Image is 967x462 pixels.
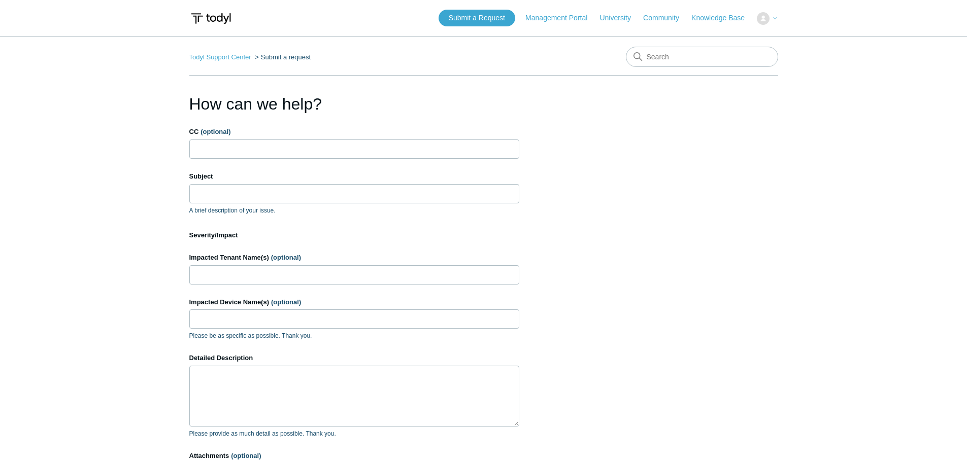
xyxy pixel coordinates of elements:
a: Community [643,13,689,23]
label: Subject [189,171,519,182]
label: Attachments [189,451,519,461]
label: Impacted Tenant Name(s) [189,253,519,263]
label: Severity/Impact [189,230,519,240]
img: Todyl Support Center Help Center home page [189,9,232,28]
a: Knowledge Base [691,13,755,23]
a: Todyl Support Center [189,53,251,61]
li: Todyl Support Center [189,53,253,61]
a: Management Portal [525,13,597,23]
label: Detailed Description [189,353,519,363]
input: Search [626,47,778,67]
a: Submit a Request [439,10,515,26]
span: (optional) [271,298,301,306]
label: Impacted Device Name(s) [189,297,519,307]
h1: How can we help? [189,92,519,116]
a: University [599,13,641,23]
span: (optional) [231,452,261,459]
p: A brief description of your issue. [189,206,519,215]
span: (optional) [201,128,230,135]
p: Please provide as much detail as possible. Thank you. [189,429,519,438]
p: Please be as specific as possible. Thank you. [189,331,519,340]
label: CC [189,127,519,137]
li: Submit a request [253,53,311,61]
span: (optional) [271,254,301,261]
